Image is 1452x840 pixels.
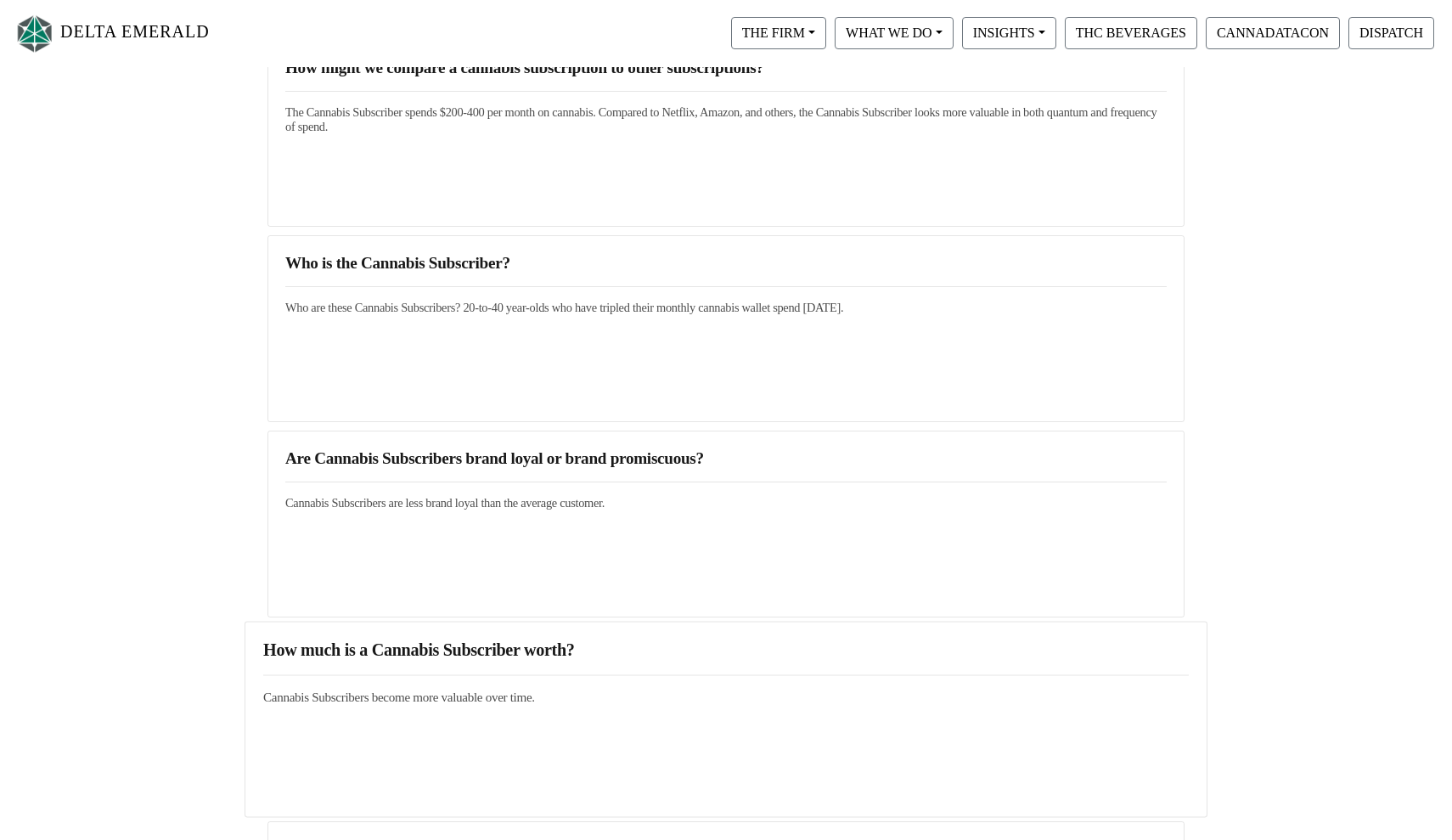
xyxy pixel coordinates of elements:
[263,640,1189,706] a: How much is a Cannabis Subscriber worth?Cannabis Subscribers become more valuable over time.
[1206,17,1340,49] button: CANNADATACON
[1061,25,1202,39] a: THC BEVERAGES
[14,7,210,60] a: DELTA EMERALD
[285,58,1167,77] h3: How might we compare a cannabis subscription to other subscriptions?
[285,448,1167,510] a: Are Cannabis Subscribers brand loyal or brand promiscuous?Cannabis Subscribers are less brand loy...
[1344,25,1438,39] a: DISPATCH
[285,448,1167,468] h3: Are Cannabis Subscribers brand loyal or brand promiscuous?
[285,58,1167,135] a: How might we compare a cannabis subscription to other subscriptions?The Cannabis Subscriber spend...
[285,253,1167,273] h3: Who is the Cannabis Subscriber?
[731,17,826,49] button: THE FIRM
[263,691,1189,706] h5: Cannabis Subscribers become more valuable over time.
[962,17,1056,49] button: INSIGHTS
[14,11,56,56] img: Logo
[285,105,1167,135] h5: The Cannabis Subscriber spends $200-400 per month on cannabis. Compared to Netflix, Amazon, and o...
[285,496,1167,510] h5: Cannabis Subscribers are less brand loyal than the average customer.
[1202,25,1344,39] a: CANNADATACON
[1065,17,1197,49] button: THC BEVERAGES
[263,640,1189,661] h3: How much is a Cannabis Subscriber worth?
[285,253,1167,315] a: Who is the Cannabis Subscriber?Who are these Cannabis Subscribers? 20-to-40 year-olds who have tr...
[1348,17,1434,49] button: DISPATCH
[835,17,954,49] button: WHAT WE DO
[285,301,1167,315] h5: Who are these Cannabis Subscribers? 20-to-40 year-olds who have tripled their monthly cannabis wa...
